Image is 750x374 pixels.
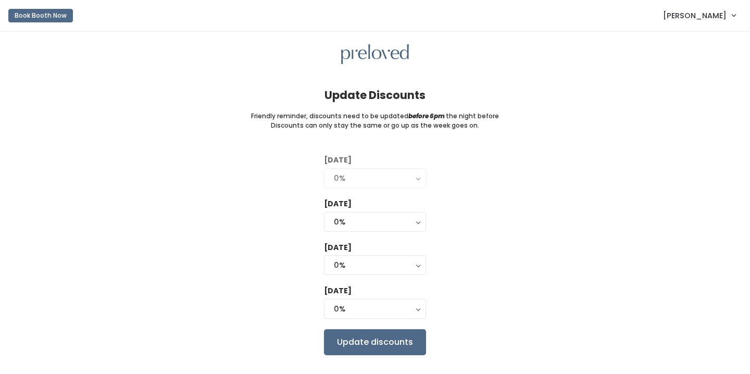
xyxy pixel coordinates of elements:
h4: Update Discounts [324,89,426,101]
div: 0% [334,259,416,271]
button: Book Booth Now [8,9,73,22]
a: [PERSON_NAME] [653,4,746,27]
input: Update discounts [324,329,426,355]
div: 0% [334,172,416,184]
img: preloved logo [341,44,409,65]
a: Book Booth Now [8,4,73,27]
button: 0% [324,255,426,275]
div: 0% [334,216,416,228]
button: 0% [324,299,426,319]
small: Friendly reminder, discounts need to be updated the night before [251,111,499,121]
div: 0% [334,303,416,315]
label: [DATE] [324,155,352,166]
button: 0% [324,168,426,188]
label: [DATE] [324,198,352,209]
label: [DATE] [324,285,352,296]
i: before 6pm [408,111,445,120]
span: [PERSON_NAME] [663,10,727,21]
small: Discounts can only stay the same or go up as the week goes on. [271,121,479,130]
label: [DATE] [324,242,352,253]
button: 0% [324,212,426,232]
